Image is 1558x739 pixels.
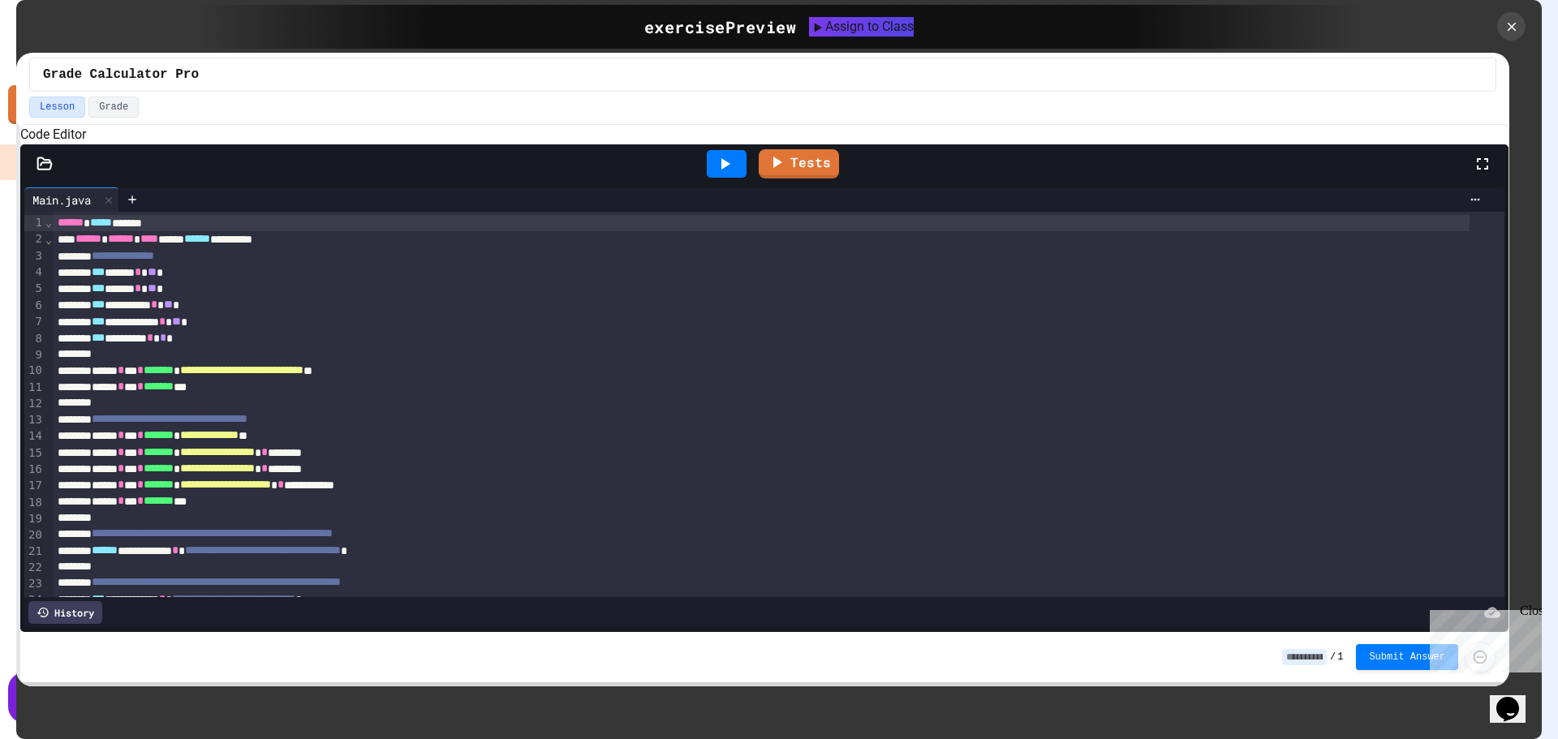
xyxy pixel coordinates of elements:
[24,331,45,347] div: 8
[1330,651,1336,664] span: /
[24,264,45,281] div: 4
[24,560,45,576] div: 22
[24,363,45,379] div: 10
[45,216,53,229] span: Fold line
[1490,674,1542,723] iframe: chat widget
[1423,604,1542,672] iframe: chat widget
[24,298,45,314] div: 6
[24,592,45,608] div: 24
[759,149,839,178] a: Tests
[1337,651,1343,664] span: 1
[24,428,45,445] div: 14
[24,187,119,212] div: Main.java
[24,314,45,330] div: 7
[45,233,53,246] span: Fold line
[1356,644,1458,670] button: Submit Answer
[24,478,45,494] div: 17
[24,576,45,592] div: 23
[28,601,102,624] div: History
[29,97,85,118] button: Lesson
[24,380,45,396] div: 11
[88,97,139,118] button: Grade
[24,191,99,208] div: Main.java
[24,544,45,560] div: 21
[24,248,45,264] div: 3
[24,215,45,231] div: 1
[809,17,914,37] button: Assign to Class
[20,125,1509,144] h6: Code Editor
[24,396,45,412] div: 12
[24,527,45,544] div: 20
[644,15,797,39] div: exercise Preview
[43,65,199,84] span: Grade Calculator Pro
[24,347,45,363] div: 9
[6,6,112,103] div: Chat with us now!Close
[24,281,45,297] div: 5
[24,462,45,478] div: 16
[24,511,45,527] div: 19
[24,412,45,428] div: 13
[1369,651,1445,664] span: Submit Answer
[24,231,45,247] div: 2
[24,495,45,511] div: 18
[24,445,45,462] div: 15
